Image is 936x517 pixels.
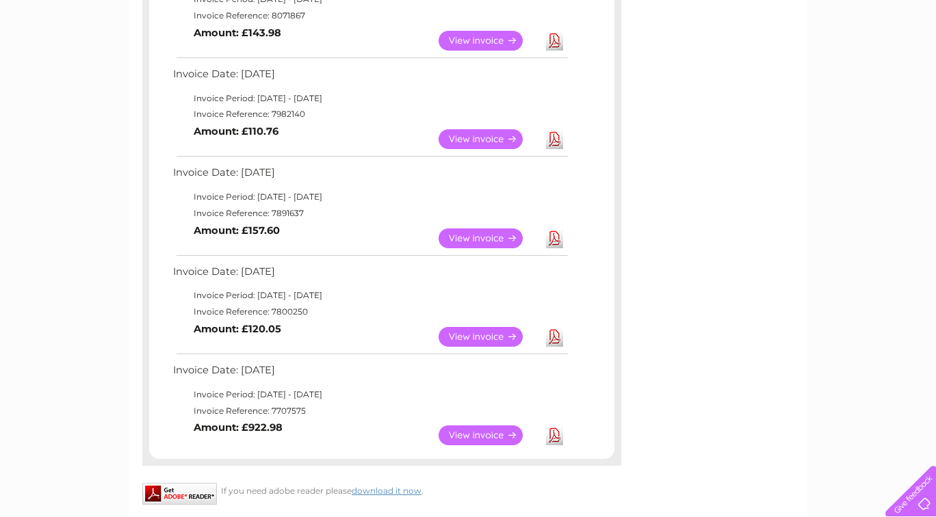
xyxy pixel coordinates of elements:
[845,58,879,68] a: Contact
[439,31,539,51] a: View
[678,7,772,24] a: 0333 014 3131
[439,129,539,149] a: View
[170,361,570,386] td: Invoice Date: [DATE]
[170,8,570,24] td: Invoice Reference: 8071867
[170,403,570,419] td: Invoice Reference: 7707575
[170,386,570,403] td: Invoice Period: [DATE] - [DATE]
[891,58,923,68] a: Log out
[817,58,837,68] a: Blog
[546,425,563,445] a: Download
[146,8,792,66] div: Clear Business is a trading name of Verastar Limited (registered in [GEOGRAPHIC_DATA] No. 3667643...
[33,36,103,77] img: logo.png
[170,90,570,107] td: Invoice Period: [DATE] - [DATE]
[439,228,539,248] a: View
[194,224,280,237] b: Amount: £157.60
[170,163,570,189] td: Invoice Date: [DATE]
[170,189,570,205] td: Invoice Period: [DATE] - [DATE]
[729,58,759,68] a: Energy
[695,58,721,68] a: Water
[170,65,570,90] td: Invoice Date: [DATE]
[170,205,570,222] td: Invoice Reference: 7891637
[546,228,563,248] a: Download
[194,323,281,335] b: Amount: £120.05
[439,425,539,445] a: View
[439,327,539,347] a: View
[170,287,570,304] td: Invoice Period: [DATE] - [DATE]
[194,125,278,137] b: Amount: £110.76
[768,58,809,68] a: Telecoms
[194,27,281,39] b: Amount: £143.98
[546,327,563,347] a: Download
[142,483,621,496] div: If you need adobe reader please .
[546,31,563,51] a: Download
[170,106,570,122] td: Invoice Reference: 7982140
[194,421,283,434] b: Amount: £922.98
[352,486,421,496] a: download it now
[170,304,570,320] td: Invoice Reference: 7800250
[546,129,563,149] a: Download
[170,263,570,288] td: Invoice Date: [DATE]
